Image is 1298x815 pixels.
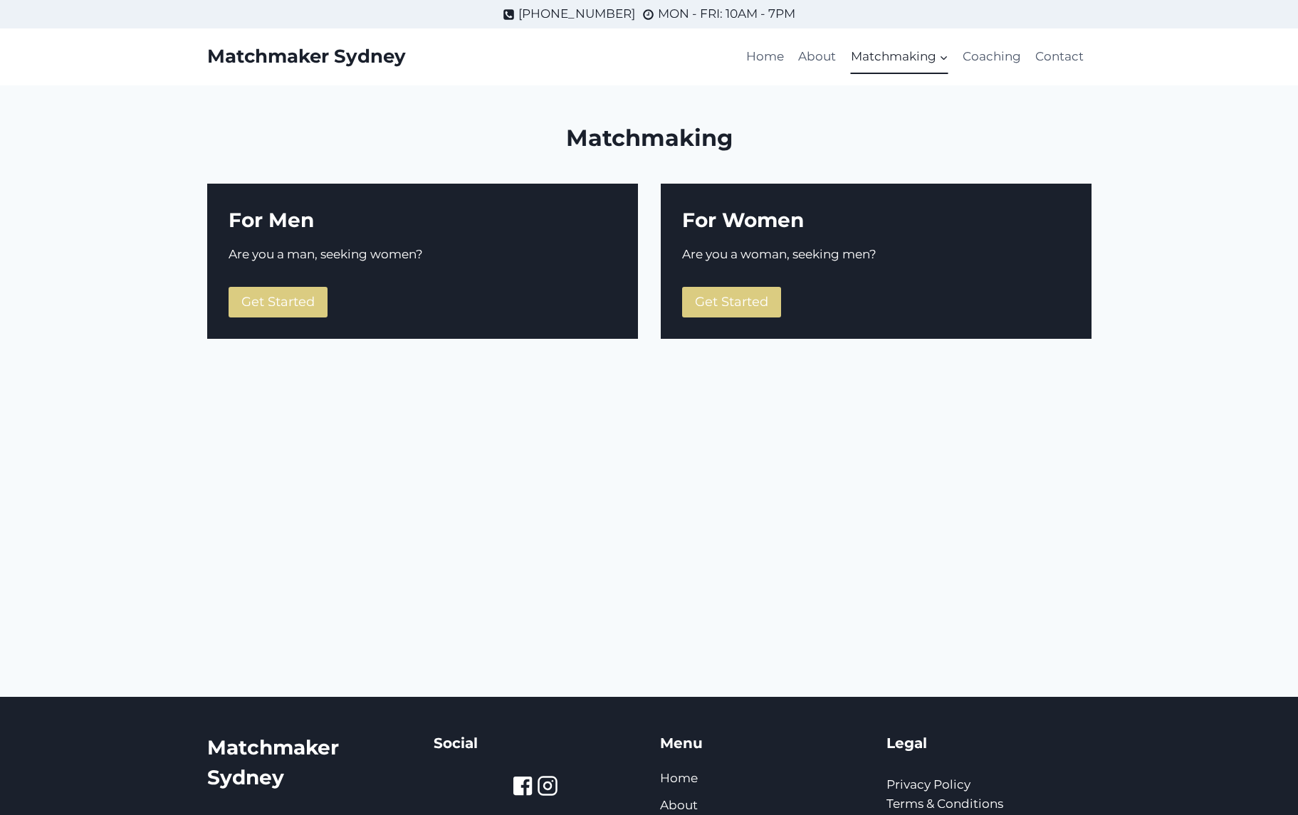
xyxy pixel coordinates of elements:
h5: Social [434,732,639,754]
a: Matchmaker Sydney [207,46,406,68]
span: MON - FRI: 10AM - 7PM [658,4,795,23]
nav: Primary Navigation [739,40,1092,74]
span: Get Started [241,294,315,310]
a: Matchmaking [843,40,955,74]
a: About [660,798,698,812]
p: Are you a woman, seeking men? [682,245,1070,264]
h5: Menu [660,732,865,754]
a: [PHONE_NUMBER] [503,4,635,23]
span: Get Started [695,294,768,310]
a: Contact [1028,40,1091,74]
a: Get Started [229,287,328,317]
a: About [791,40,843,74]
a: Home [739,40,791,74]
h2: Matchmaker Sydney [207,732,412,792]
a: Get Started [682,287,781,317]
h5: Legal [886,732,1092,754]
span: Matchmaking [851,47,948,66]
a: Coaching [956,40,1028,74]
h2: For Women [682,205,1070,235]
a: Home [660,771,698,785]
a: Terms & Conditions [886,796,1003,811]
span: [PHONE_NUMBER] [518,4,635,23]
h2: For Men [229,205,617,235]
a: Privacy Policy [886,777,970,792]
h1: Matchmaking [207,121,1092,155]
p: Are you a man, seeking women? [229,245,617,264]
